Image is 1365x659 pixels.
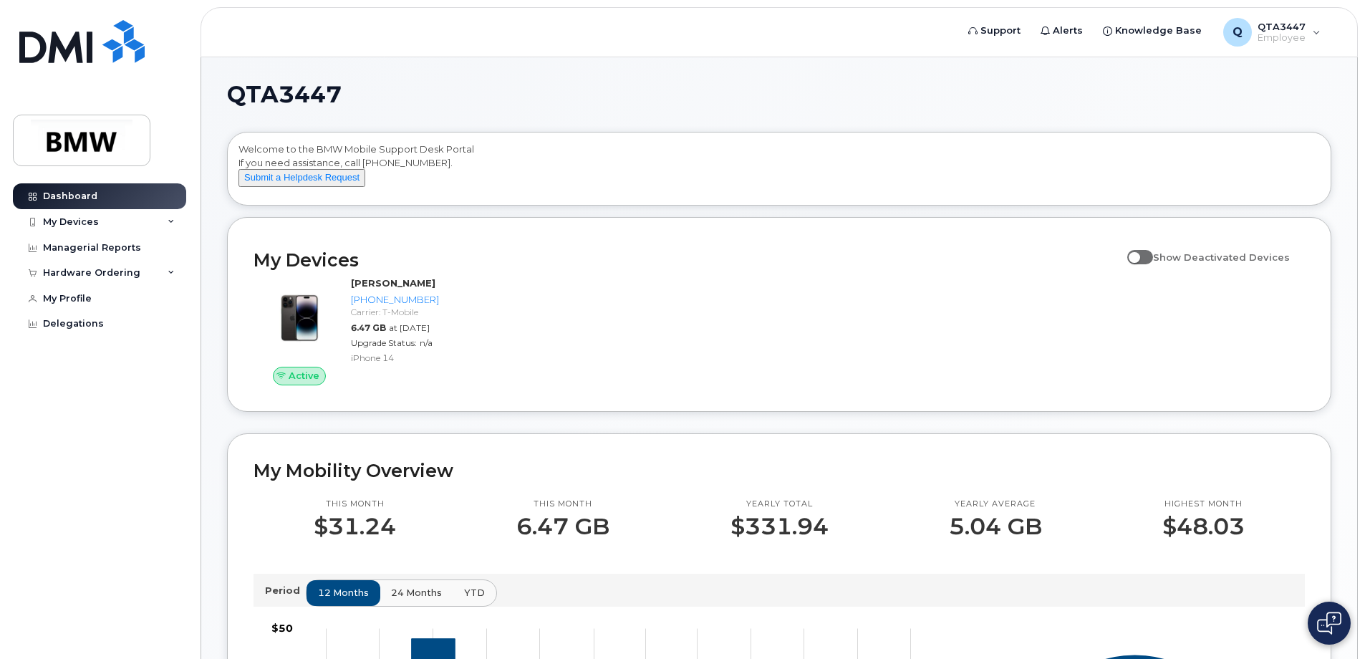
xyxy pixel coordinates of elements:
img: Open chat [1317,612,1341,635]
a: Active[PERSON_NAME][PHONE_NUMBER]Carrier: T-Mobile6.47 GBat [DATE]Upgrade Status:n/aiPhone 14 [254,276,503,385]
tspan: $50 [271,622,293,635]
button: Submit a Helpdesk Request [238,169,365,187]
h2: My Devices [254,249,1120,271]
input: Show Deactivated Devices [1127,244,1139,255]
strong: [PERSON_NAME] [351,277,435,289]
span: Upgrade Status: [351,337,417,348]
p: $48.03 [1162,514,1245,539]
span: QTA3447 [227,84,342,105]
p: This month [516,499,609,510]
span: YTD [464,586,485,600]
span: 24 months [391,586,442,600]
div: Carrier: T-Mobile [351,306,498,318]
div: [PHONE_NUMBER] [351,293,498,307]
span: 6.47 GB [351,322,386,333]
span: Active [289,369,319,383]
h2: My Mobility Overview [254,460,1305,481]
p: $331.94 [730,514,829,539]
p: Yearly total [730,499,829,510]
a: Submit a Helpdesk Request [238,171,365,183]
p: Period [265,584,306,597]
p: 5.04 GB [949,514,1042,539]
div: iPhone 14 [351,352,498,364]
p: 6.47 GB [516,514,609,539]
span: Show Deactivated Devices [1153,251,1290,263]
span: at [DATE] [389,322,430,333]
p: $31.24 [314,514,396,539]
div: Welcome to the BMW Mobile Support Desk Portal If you need assistance, call [PHONE_NUMBER]. [238,143,1320,200]
img: image20231002-3703462-njx0qo.jpeg [265,284,334,352]
p: Highest month [1162,499,1245,510]
p: This month [314,499,396,510]
span: n/a [420,337,433,348]
p: Yearly average [949,499,1042,510]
